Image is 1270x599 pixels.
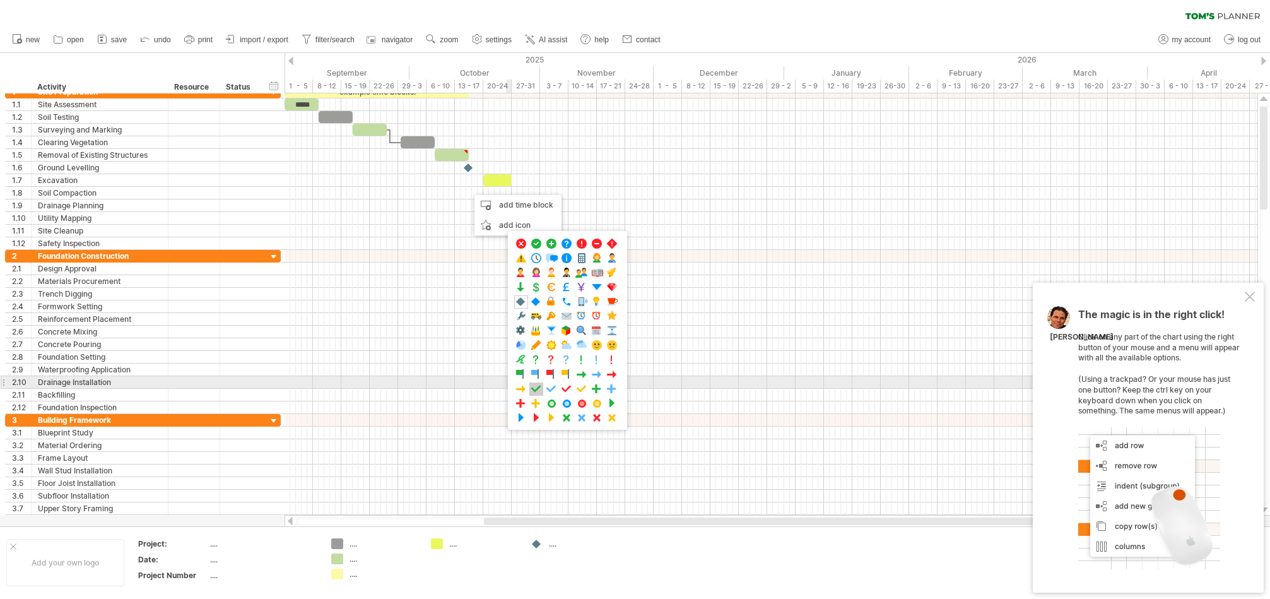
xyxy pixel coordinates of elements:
[240,35,288,44] span: import / export
[12,490,31,502] div: 3.6
[12,326,31,338] div: 2.6
[909,66,1023,80] div: February 2026
[38,212,162,224] div: Utility Mapping
[12,452,31,464] div: 3.3
[26,35,40,44] span: new
[625,80,654,93] div: 24-28
[38,199,162,211] div: Drainage Planning
[1023,66,1148,80] div: March 2026
[181,32,216,48] a: print
[313,80,341,93] div: 8 - 12
[1079,80,1108,93] div: 16-20
[382,35,413,44] span: navigator
[654,80,682,93] div: 1 - 5
[210,570,316,581] div: ....
[539,35,567,44] span: AI assist
[12,187,31,199] div: 1.8
[38,162,162,174] div: Ground Levelling
[138,554,208,565] div: Date:
[966,80,994,93] div: 16-20
[824,80,852,93] div: 12 - 16
[37,81,161,93] div: Activity
[852,80,881,93] div: 19-23
[12,136,31,148] div: 1.4
[285,66,409,80] div: September 2025
[12,515,31,527] div: 3.8
[12,212,31,224] div: 1.10
[12,338,31,350] div: 2.7
[1221,32,1264,48] a: log out
[38,427,162,439] div: Blueprint Study
[12,263,31,275] div: 2.1
[38,515,162,527] div: Roof Truss Assembly
[38,439,162,451] div: Material Ordering
[483,80,512,93] div: 20-24
[739,80,767,93] div: 22-26
[1108,80,1136,93] div: 23-27
[796,80,824,93] div: 5 - 9
[1193,80,1221,93] div: 13 - 17
[38,98,162,110] div: Site Assessment
[540,80,568,93] div: 3 - 7
[12,502,31,514] div: 3.7
[298,32,358,48] a: filter/search
[38,401,162,413] div: Foundation Inspection
[38,477,162,489] div: Floor Joist Installation
[474,215,562,235] div: add icon
[111,35,127,44] span: save
[469,32,515,48] a: settings
[12,124,31,136] div: 1.3
[1078,374,1230,415] span: (Using a trackpad? Or your mouse has just one button? Keep the ctrl key on your keyboard down whe...
[512,80,540,93] div: 27-31
[38,313,162,325] div: Reinforcement Placement
[226,81,254,93] div: Status
[409,66,540,80] div: October 2025
[138,538,208,549] div: Project:
[12,376,31,388] div: 2.10
[12,162,31,174] div: 1.6
[12,414,31,426] div: 3
[38,351,162,363] div: Foundation Setting
[210,538,316,549] div: ....
[12,427,31,439] div: 3.1
[38,414,162,426] div: Building Framework
[38,225,162,237] div: Site Cleanup
[38,338,162,350] div: Concrete Pouring
[426,80,455,93] div: 6 - 10
[38,275,162,287] div: Materials Procurement
[597,80,625,93] div: 17 - 21
[38,376,162,388] div: Drainage Installation
[12,364,31,376] div: 2.9
[1172,35,1211,44] span: my account
[1023,80,1051,93] div: 2 - 6
[423,32,462,48] a: zoom
[38,174,162,186] div: Excavation
[12,477,31,489] div: 3.5
[12,237,31,249] div: 1.12
[341,80,370,93] div: 15 - 19
[938,80,966,93] div: 9 - 13
[1238,35,1261,44] span: log out
[94,32,131,48] a: save
[12,300,31,312] div: 2.4
[38,288,162,300] div: Trench Digging
[710,80,739,93] div: 15 - 19
[568,80,597,93] div: 10 - 14
[12,351,31,363] div: 2.8
[12,250,31,262] div: 2
[9,32,44,48] a: new
[365,32,416,48] a: navigator
[38,452,162,464] div: Frame Layout
[440,35,458,44] span: zoom
[350,569,418,579] div: ....
[138,570,208,581] div: Project Number
[619,32,664,48] a: contact
[577,32,613,48] a: help
[38,149,162,161] div: Removal of Existing Structures
[12,174,31,186] div: 1.7
[174,81,213,93] div: Resource
[38,250,162,262] div: Foundation Construction
[12,313,31,325] div: 2.5
[12,111,31,123] div: 1.2
[38,187,162,199] div: Soil Compaction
